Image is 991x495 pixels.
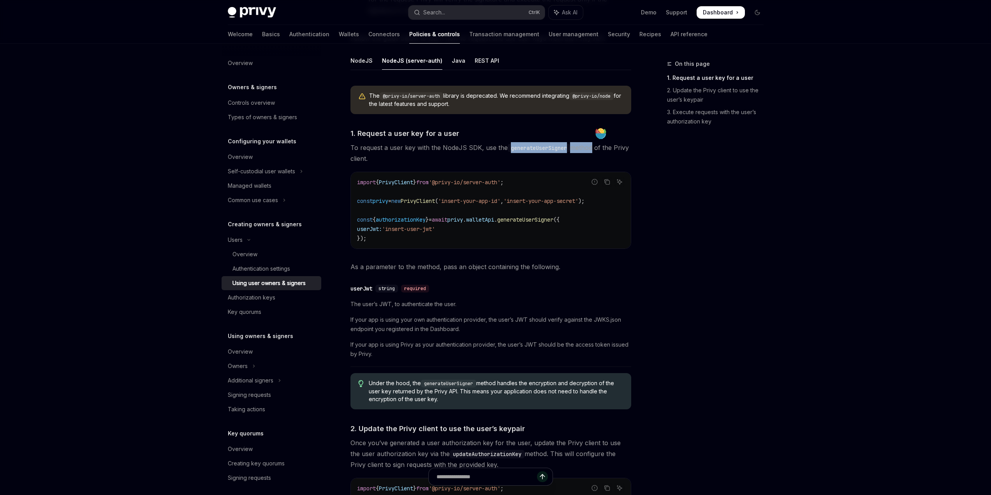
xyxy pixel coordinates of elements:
a: Dashboard [697,6,745,19]
button: Copy the contents from the code block [602,177,612,187]
span: On this page [675,59,710,69]
div: Signing requests [228,390,271,400]
span: 'insert-your-app-id' [438,197,500,204]
span: 'insert-your-app-secret' [503,197,578,204]
span: }); [357,235,366,242]
div: Authentication settings [232,264,290,273]
svg: Tip [358,380,364,387]
code: @privy-io/server-auth [380,92,443,100]
div: REST API [475,51,499,70]
span: 'insert-user-jwt' [382,225,435,233]
a: Demo [641,9,657,16]
a: Creating key quorums [222,456,321,470]
button: Toggle dark mode [751,6,764,19]
a: Taking actions [222,402,321,416]
a: API reference [671,25,708,44]
div: Types of owners & signers [228,113,297,122]
span: import [357,179,376,186]
span: PrivyClient [379,179,413,186]
a: 2. Update the Privy client to use the user’s keypair [667,84,770,106]
div: Self-custodial user wallets [228,167,295,176]
span: PrivyClient [401,197,435,204]
div: Managed wallets [228,181,271,190]
span: from [416,179,429,186]
span: Under the hood, the method handles the encryption and decryption of the user key returned by the ... [369,379,623,403]
code: updateAuthorizationKey [450,450,525,458]
a: Types of owners & signers [222,110,321,124]
a: Using user owners & signers [222,276,321,290]
span: } [413,179,416,186]
span: Once you’ve generated a user authorization key for the user, update the Privy client to use the u... [350,437,631,470]
div: Taking actions [228,405,265,414]
a: Welcome [228,25,253,44]
div: Signing requests [228,473,271,483]
a: Overview [222,150,321,164]
button: Open search [408,5,545,19]
div: Overview [228,347,253,356]
svg: Warning [358,93,366,100]
span: generateUserSigner [497,216,553,223]
div: Overview [228,152,253,162]
a: Connectors [368,25,400,44]
img: dark logo [228,7,276,18]
button: Toggle assistant panel [549,5,583,19]
a: Overview [222,247,321,261]
span: To request a user key with the NodeJS SDK, use the method of the Privy client. [350,142,631,164]
button: Toggle Self-custodial user wallets section [222,164,321,178]
a: Controls overview [222,96,321,110]
span: authorizationKey [376,216,426,223]
a: Overview [222,345,321,359]
div: Creating key quorums [228,459,285,468]
code: @privy-io/node [569,92,614,100]
span: } [426,216,429,223]
h5: Owners & signers [228,83,277,92]
code: generateUserSigner [508,144,570,152]
a: Overview [222,56,321,70]
h5: Key quorums [228,429,264,438]
span: ({ [553,216,560,223]
a: Recipes [639,25,661,44]
span: = [429,216,432,223]
a: Authentication settings [222,262,321,276]
a: Transaction management [469,25,539,44]
a: Wallets [339,25,359,44]
span: Dashboard [703,9,733,16]
button: Toggle Additional signers section [222,373,321,388]
div: NodeJS (server-auth) [382,51,442,70]
span: const [357,197,373,204]
a: Managed wallets [222,179,321,193]
div: required [401,285,429,292]
a: Key quorums [222,305,321,319]
div: Key quorums [228,307,261,317]
button: Toggle Users section [222,233,321,247]
span: . [463,216,466,223]
h5: Using owners & signers [228,331,293,341]
div: Users [228,235,243,245]
a: Basics [262,25,280,44]
div: userJwt [350,285,372,292]
div: Using user owners & signers [232,278,306,288]
span: 1. Request a user key for a user [350,128,459,139]
h5: Configuring your wallets [228,137,296,146]
a: Overview [222,442,321,456]
span: The user’s JWT, to authenticate the user. [350,299,631,309]
a: 1. Request a user key for a user [667,72,770,84]
span: = [388,197,391,204]
span: { [376,179,379,186]
span: walletApi [466,216,494,223]
h5: Creating owners & signers [228,220,302,229]
span: ); [578,197,584,204]
span: privy [373,197,388,204]
span: 2. Update the Privy client to use the user’s keypair [350,423,525,434]
a: Security [608,25,630,44]
button: Report incorrect code [590,177,600,187]
span: Ctrl K [528,9,540,16]
span: Ask AI [562,9,577,16]
span: If your app is using Privy as your authentication provider, the user’s JWT should be the access t... [350,340,631,359]
span: ; [500,179,503,186]
span: '@privy-io/server-auth' [429,179,500,186]
span: { [373,216,376,223]
span: , [500,197,503,204]
div: Authorization keys [228,293,275,302]
a: Signing requests [222,471,321,485]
